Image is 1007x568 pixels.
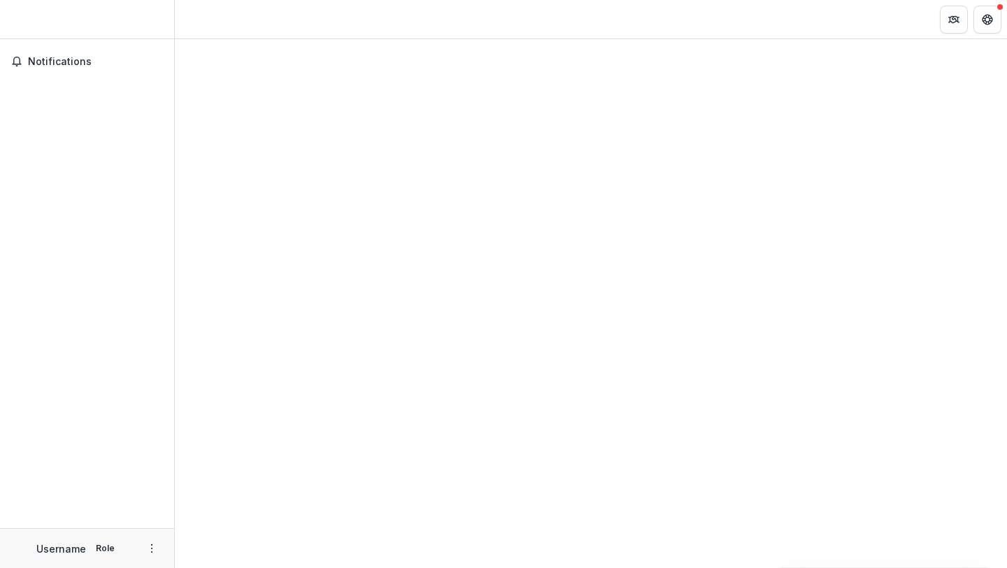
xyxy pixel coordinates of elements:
p: Role [92,542,119,555]
span: Notifications [28,56,163,68]
button: Partners [940,6,968,34]
button: More [143,540,160,557]
button: Notifications [6,50,169,73]
p: Username [36,541,86,556]
button: Get Help [973,6,1001,34]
